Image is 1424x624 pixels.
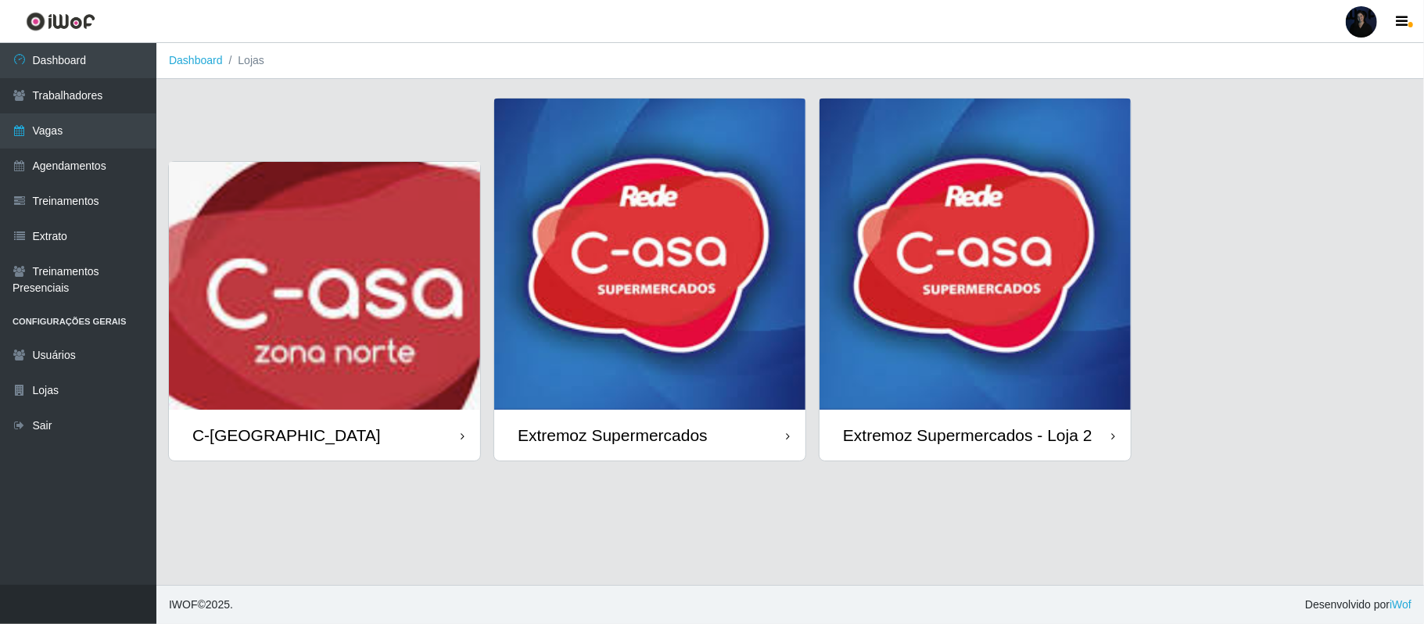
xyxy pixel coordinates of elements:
[1305,597,1411,613] span: Desenvolvido por
[169,597,233,613] span: © 2025 .
[1390,598,1411,611] a: iWof
[169,162,480,410] img: cardImg
[494,99,805,410] img: cardImg
[223,52,264,69] li: Lojas
[820,99,1131,410] img: cardImg
[156,43,1424,79] nav: breadcrumb
[192,425,381,445] div: C-[GEOGRAPHIC_DATA]
[820,99,1131,461] a: Extremoz Supermercados - Loja 2
[843,425,1092,445] div: Extremoz Supermercados - Loja 2
[518,425,708,445] div: Extremoz Supermercados
[169,598,198,611] span: IWOF
[26,12,95,31] img: CoreUI Logo
[169,54,223,66] a: Dashboard
[494,99,805,461] a: Extremoz Supermercados
[169,162,480,461] a: C-[GEOGRAPHIC_DATA]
